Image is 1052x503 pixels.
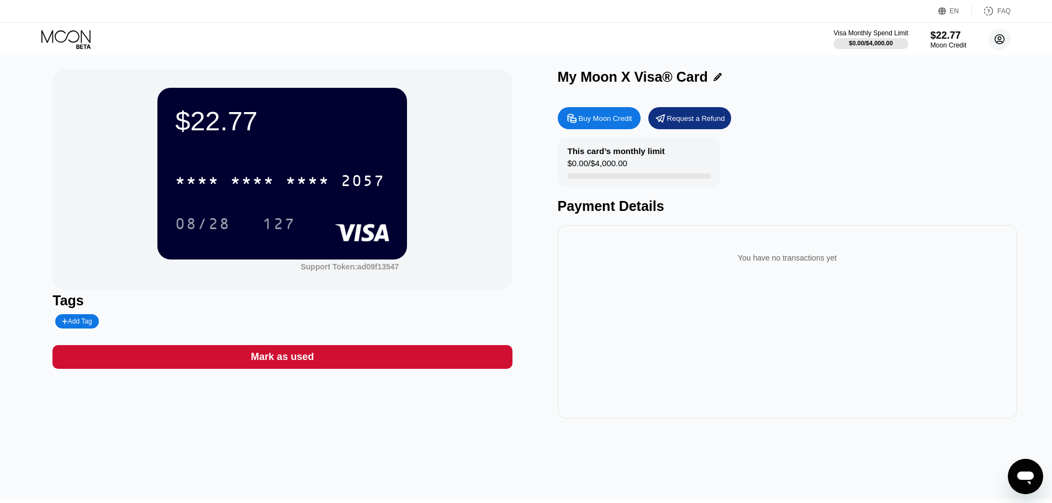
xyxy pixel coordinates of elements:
[849,40,893,46] div: $0.00 / $4,000.00
[262,216,295,234] div: 127
[1008,459,1043,494] iframe: Button to launch messaging window
[52,293,512,309] div: Tags
[931,41,966,49] div: Moon Credit
[254,210,304,237] div: 127
[251,351,314,363] div: Mark as used
[55,314,98,329] div: Add Tag
[52,345,512,369] div: Mark as used
[300,262,399,271] div: Support Token: ad09f13547
[567,242,1008,273] div: You have no transactions yet
[579,114,632,123] div: Buy Moon Credit
[931,30,966,41] div: $22.77
[558,69,708,85] div: My Moon X Visa® Card
[972,6,1011,17] div: FAQ
[648,107,731,129] div: Request a Refund
[833,29,908,37] div: Visa Monthly Spend Limit
[568,158,627,173] div: $0.00 / $4,000.00
[175,105,389,136] div: $22.77
[997,7,1011,15] div: FAQ
[938,6,972,17] div: EN
[950,7,959,15] div: EN
[667,114,725,123] div: Request a Refund
[300,262,399,271] div: Support Token:ad09f13547
[341,173,385,191] div: 2057
[558,198,1017,214] div: Payment Details
[558,107,641,129] div: Buy Moon Credit
[175,216,230,234] div: 08/28
[931,30,966,49] div: $22.77Moon Credit
[62,317,92,325] div: Add Tag
[568,146,665,156] div: This card’s monthly limit
[167,210,239,237] div: 08/28
[833,29,908,49] div: Visa Monthly Spend Limit$0.00/$4,000.00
